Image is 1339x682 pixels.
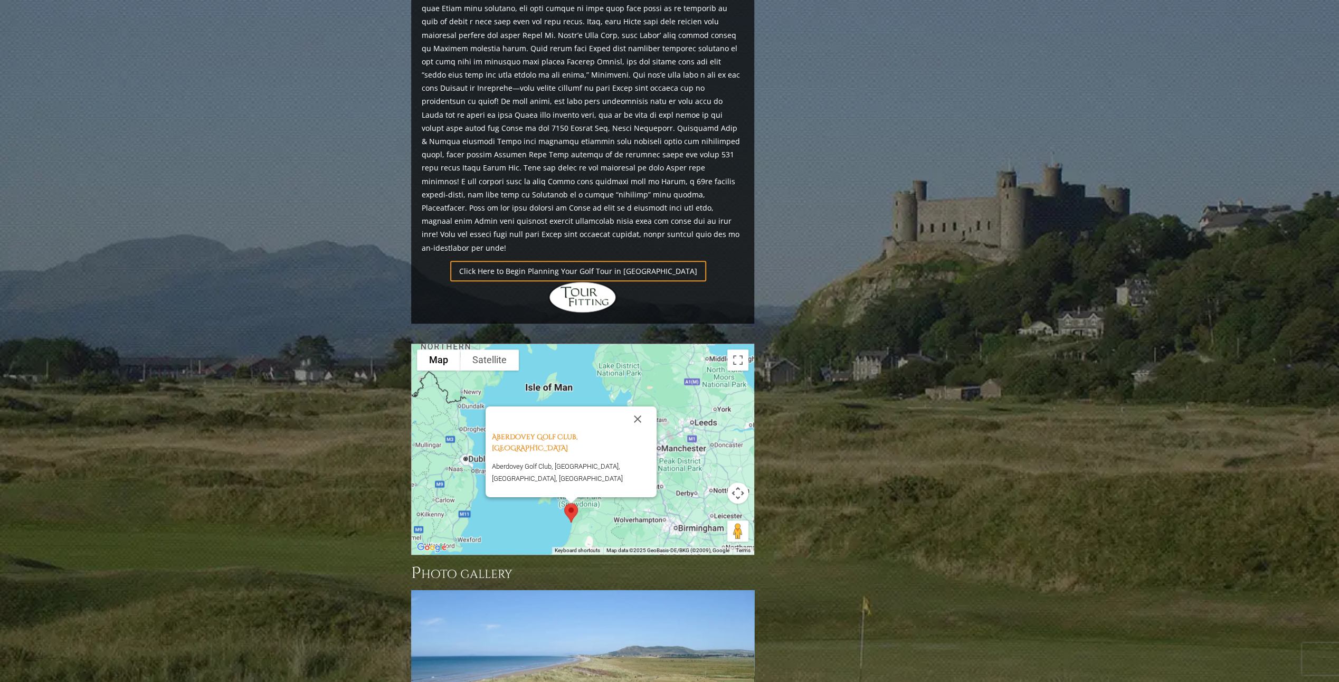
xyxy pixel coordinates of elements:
button: Keyboard shortcuts [555,547,600,554]
button: Map camera controls [727,482,748,504]
h3: Photo Gallery [411,563,754,584]
img: Google [414,541,449,554]
img: Hidden Links [548,281,617,313]
button: Show street map [417,349,460,371]
a: Click Here to Begin Planning Your Golf Tour in [GEOGRAPHIC_DATA] [450,261,706,281]
button: Drag Pegman onto the map to open Street View [727,520,748,542]
a: Open this area in Google Maps (opens a new window) [414,541,449,554]
button: Close [625,406,650,432]
p: Aberdovey Golf Club, [GEOGRAPHIC_DATA], [GEOGRAPHIC_DATA], [GEOGRAPHIC_DATA] [492,460,650,485]
button: Show satellite imagery [460,349,519,371]
span: Map data ©2025 GeoBasis-DE/BKG (©2009), Google [606,547,729,553]
a: Aberdovey Golf Club, [GEOGRAPHIC_DATA] [492,432,577,453]
button: Toggle fullscreen view [727,349,748,371]
a: Terms (opens in new tab) [736,547,751,553]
